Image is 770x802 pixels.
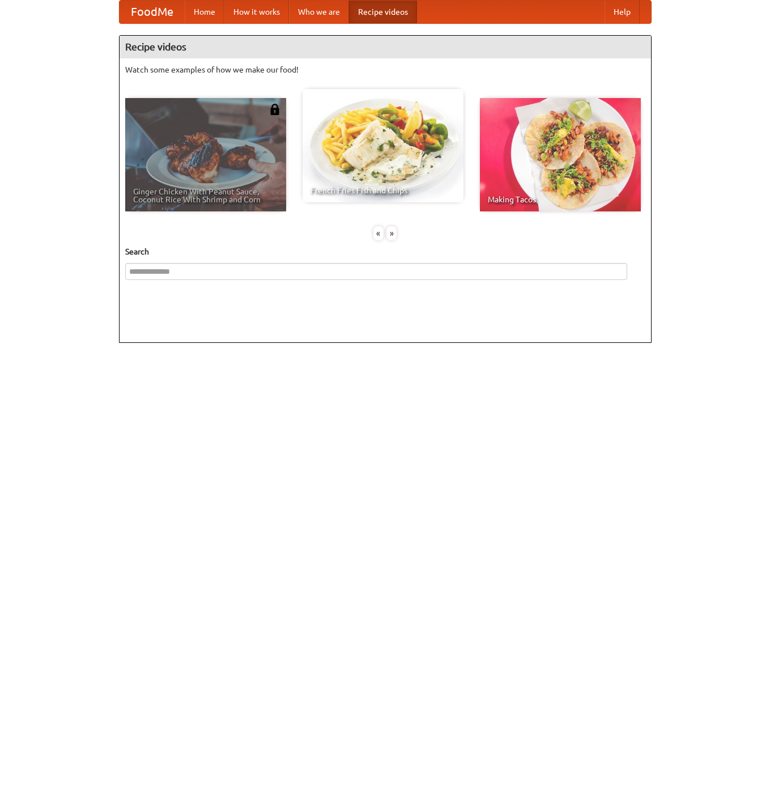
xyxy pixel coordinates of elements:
[224,1,289,23] a: How it works
[373,226,384,240] div: «
[125,64,645,75] p: Watch some examples of how we make our food!
[269,104,280,115] img: 483408.png
[303,89,463,202] a: French Fries Fish and Chips
[185,1,224,23] a: Home
[289,1,349,23] a: Who we are
[480,98,641,211] a: Making Tacos
[120,36,651,58] h4: Recipe videos
[120,1,185,23] a: FoodMe
[386,226,397,240] div: »
[349,1,417,23] a: Recipe videos
[310,186,456,194] span: French Fries Fish and Chips
[605,1,640,23] a: Help
[125,246,645,257] h5: Search
[488,196,633,203] span: Making Tacos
